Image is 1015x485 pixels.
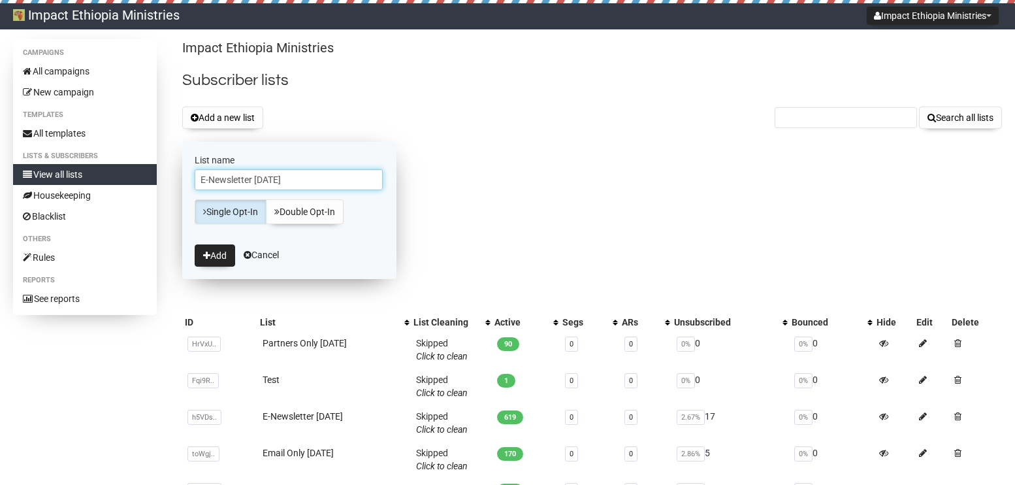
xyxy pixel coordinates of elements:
a: 0 [570,340,573,348]
a: 0 [629,340,633,348]
div: Bounced [792,316,861,329]
span: Skipped [416,411,468,435]
a: 0 [570,450,573,458]
th: ID: No sort applied, sorting is disabled [182,313,257,331]
th: Active: No sort applied, activate to apply an ascending sort [492,313,560,331]
span: 0% [794,337,813,352]
span: 0% [677,373,695,388]
td: 0 [671,331,789,368]
span: 0% [677,337,695,352]
li: Others [13,231,157,247]
a: Partners Only [DATE] [263,338,347,348]
td: 0 [789,405,874,441]
h2: Subscriber lists [182,69,1002,92]
th: Hide: No sort applied, sorting is disabled [874,313,914,331]
button: Search all lists [919,107,1002,129]
span: 0% [794,410,813,425]
a: 0 [629,450,633,458]
a: Double Opt-In [266,199,344,224]
a: Email Only [DATE] [263,448,334,458]
li: Reports [13,273,157,288]
button: Impact Ethiopia Ministries [867,7,999,25]
a: Click to clean [416,461,468,471]
div: List [260,316,398,329]
a: 0 [570,376,573,385]
a: New campaign [13,82,157,103]
a: See reports [13,288,157,309]
div: Active [494,316,547,329]
a: All campaigns [13,61,157,82]
div: ARs [622,316,658,329]
span: Skipped [416,338,468,361]
th: Edit: No sort applied, sorting is disabled [914,313,949,331]
li: Campaigns [13,45,157,61]
span: Skipped [416,448,468,471]
a: E-Newsletter [DATE] [263,411,343,422]
span: 619 [497,410,523,424]
span: Fqi9R.. [187,373,219,388]
span: 90 [497,337,519,351]
div: Delete [952,316,999,329]
div: Hide [877,316,912,329]
span: h5VDs.. [187,410,221,425]
a: Blacklist [13,206,157,227]
div: Segs [562,316,606,329]
td: 5 [671,441,789,478]
button: Add a new list [182,107,263,129]
a: Cancel [244,250,279,260]
a: 0 [629,413,633,422]
th: Unsubscribed: No sort applied, activate to apply an ascending sort [671,313,789,331]
span: 1 [497,374,515,388]
div: Edit [916,316,946,329]
td: 0 [789,441,874,478]
label: List name [195,154,384,166]
span: 2.86% [677,446,705,461]
a: Click to clean [416,388,468,398]
a: 0 [629,376,633,385]
a: Click to clean [416,351,468,361]
div: Unsubscribed [674,316,776,329]
th: Bounced: No sort applied, activate to apply an ascending sort [789,313,874,331]
li: Lists & subscribers [13,148,157,164]
td: 0 [789,331,874,368]
p: Impact Ethiopia Ministries [182,39,1002,57]
span: 2.67% [677,410,705,425]
th: Segs: No sort applied, activate to apply an ascending sort [560,313,619,331]
th: Delete: No sort applied, sorting is disabled [949,313,1002,331]
a: Click to clean [416,424,468,435]
span: toWgj.. [187,446,219,461]
div: List Cleaning [413,316,479,329]
a: All templates [13,123,157,144]
button: Add [195,244,235,267]
td: 17 [671,405,789,441]
a: Rules [13,247,157,268]
span: 0% [794,446,813,461]
a: View all lists [13,164,157,185]
a: Test [263,375,280,385]
td: 0 [789,368,874,405]
li: Templates [13,107,157,123]
input: The name of your new list [195,169,383,190]
a: 0 [570,413,573,422]
th: List Cleaning: No sort applied, activate to apply an ascending sort [411,313,492,331]
th: ARs: No sort applied, activate to apply an ascending sort [619,313,671,331]
span: 0% [794,373,813,388]
td: 0 [671,368,789,405]
div: ID [185,316,255,329]
span: Skipped [416,375,468,398]
th: List: No sort applied, activate to apply an ascending sort [257,313,411,331]
span: 170 [497,447,523,461]
a: Single Opt-In [195,199,266,224]
img: 4.png [13,9,25,21]
a: Housekeeping [13,185,157,206]
span: HrVxU.. [187,337,221,352]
